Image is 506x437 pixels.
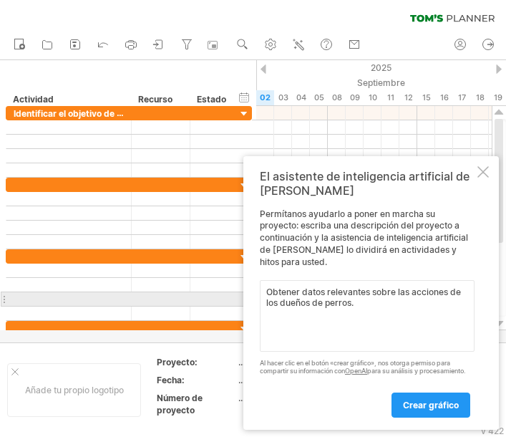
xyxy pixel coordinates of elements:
font: Número de proyecto [157,393,203,416]
font: 03 [278,92,288,102]
div: Miércoles, 3 de septiembre de 2025 [274,90,292,105]
div: Viernes, 5 de septiembre de 2025 [310,90,328,105]
font: Actividad [13,94,54,105]
font: 11 [387,92,394,102]
font: .... [238,393,247,403]
font: para su análisis y procesamiento. [367,367,466,375]
div: Martes, 9 de septiembre de 2025 [346,90,364,105]
font: 10 [369,92,377,102]
div: Jueves, 4 de septiembre de 2025 [292,90,310,105]
font: 09 [350,92,360,102]
font: 04 [296,92,306,102]
font: v 422 [481,426,504,436]
font: Recurso [138,94,172,105]
font: Permítanos ayudarlo a poner en marcha su proyecto: escriba una descripción del proyecto a continu... [260,208,468,267]
font: Fecha: [157,375,185,385]
font: Identificar el objetivo de responsabilizar a los propietarios de los perros [14,107,314,119]
font: 16 [440,92,449,102]
font: 17 [458,92,466,102]
div: Lunes, 15 de septiembre de 2025 [417,90,435,105]
font: 12 [404,92,413,102]
font: 08 [332,92,342,102]
font: 15 [422,92,431,102]
font: Al hacer clic en el botón «crear gráfico», nos otorga permiso para compartir su información con [260,359,450,375]
font: Proyecto: [157,357,198,368]
font: 19 [494,92,502,102]
font: 18 [476,92,485,102]
font: .... [238,357,247,368]
font: Septiembre [357,77,405,88]
div: Martes, 16 de septiembre de 2025 [435,90,453,105]
div: Miércoles, 17 de septiembre de 2025 [453,90,471,105]
font: 2025 [371,62,391,73]
div: Viernes, 12 de septiembre de 2025 [399,90,417,105]
div: Martes, 2 de septiembre de 2025 [256,90,274,105]
div: Miércoles, 10 de septiembre de 2025 [364,90,381,105]
font: crear gráfico [403,400,459,410]
a: crear gráfico [391,393,470,418]
div: Lunes, 8 de septiembre de 2025 [328,90,346,105]
a: OpenAI [345,367,367,375]
font: Añade tu propio logotipo [25,385,124,395]
font: El asistente de inteligencia artificial de [PERSON_NAME] [260,169,469,198]
font: 05 [314,92,324,102]
font: .... [238,375,247,385]
div: Jueves, 11 de septiembre de 2025 [381,90,399,105]
font: Estado [197,94,226,105]
div: Jueves, 18 de septiembre de 2025 [471,90,489,105]
font: 02 [260,92,271,102]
